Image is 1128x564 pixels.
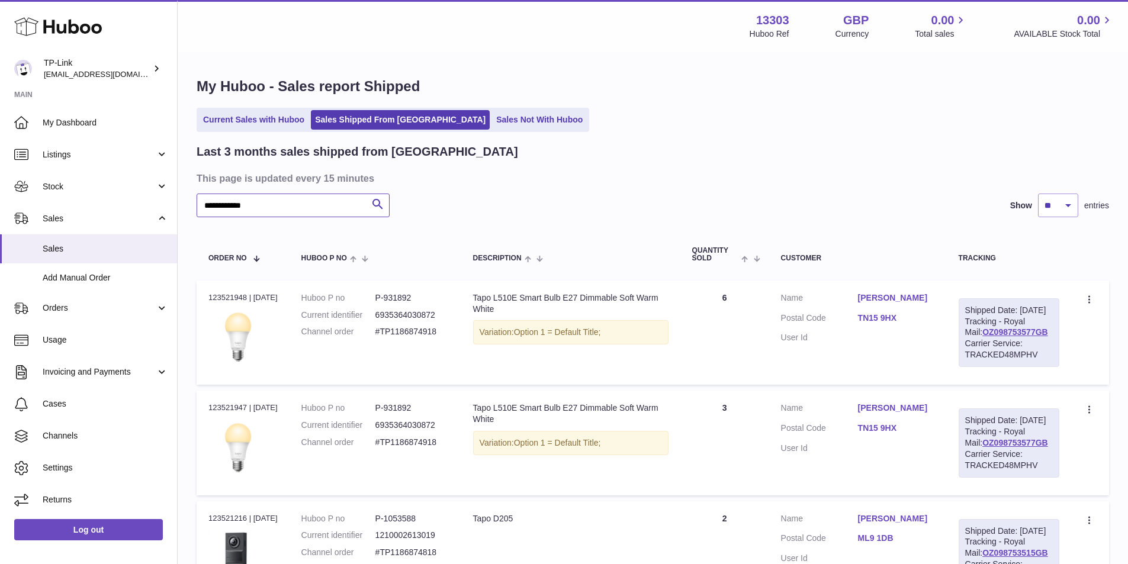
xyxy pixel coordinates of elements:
[781,513,858,527] dt: Name
[965,526,1053,537] div: Shipped Date: [DATE]
[965,415,1053,426] div: Shipped Date: [DATE]
[301,326,375,337] dt: Channel order
[199,110,308,130] a: Current Sales with Huboo
[43,213,156,224] span: Sales
[781,312,858,327] dt: Postal Code
[43,334,168,346] span: Usage
[197,77,1109,96] h1: My Huboo - Sales report Shipped
[375,402,449,414] dd: P-931892
[473,292,669,315] div: Tapo L510E Smart Bulb E27 Dimmable Soft Warm White
[197,144,518,160] h2: Last 3 months sales shipped from [GEOGRAPHIC_DATA]
[43,302,156,314] span: Orders
[781,553,858,564] dt: User Id
[301,292,375,304] dt: Huboo P no
[1014,12,1114,40] a: 0.00 AVAILABLE Stock Total
[781,254,935,262] div: Customer
[301,402,375,414] dt: Huboo P no
[473,402,669,425] div: Tapo L510E Smart Bulb E27 Dimmable Soft Warm White
[301,547,375,558] dt: Channel order
[781,533,858,547] dt: Postal Code
[197,172,1106,185] h3: This page is updated every 15 minutes
[781,332,858,343] dt: User Id
[375,310,449,321] dd: 6935364030872
[14,519,163,540] a: Log out
[781,402,858,417] dt: Name
[301,513,375,524] dt: Huboo P no
[492,110,587,130] a: Sales Not With Huboo
[858,513,935,524] a: [PERSON_NAME]
[959,408,1059,477] div: Tracking - Royal Mail:
[375,547,449,558] dd: #TP1186874818
[959,298,1059,367] div: Tracking - Royal Mail:
[208,307,268,366] img: L510E-Overview-01_large_1586306767589j.png
[843,12,869,28] strong: GBP
[858,312,935,324] a: TN15 9HX
[781,443,858,454] dt: User Id
[473,513,669,524] div: Tapo D205
[375,292,449,304] dd: P-931892
[680,281,769,385] td: 6
[982,548,1048,557] a: OZ098753515GB
[858,292,935,304] a: [PERSON_NAME]
[43,243,168,254] span: Sales
[965,305,1053,316] div: Shipped Date: [DATE]
[680,391,769,495] td: 3
[781,423,858,437] dt: Postal Code
[43,494,168,505] span: Returns
[514,327,601,337] span: Option 1 = Default Title;
[208,417,268,476] img: L510E-Overview-01_large_1586306767589j.png
[43,398,168,410] span: Cases
[14,60,32,78] img: gaby.chen@tp-link.com
[311,110,490,130] a: Sales Shipped From [GEOGRAPHIC_DATA]
[756,12,789,28] strong: 13303
[301,530,375,541] dt: Current identifier
[375,530,449,541] dd: 1210002613019
[1010,200,1032,211] label: Show
[915,28,968,40] span: Total sales
[692,247,739,262] span: Quantity Sold
[835,28,869,40] div: Currency
[514,438,601,447] span: Option 1 = Default Title;
[43,117,168,128] span: My Dashboard
[375,513,449,524] dd: P-1053588
[375,420,449,431] dd: 6935364030872
[208,513,278,524] div: 123521216 | [DATE]
[781,292,858,307] dt: Name
[982,438,1048,447] a: OZ098753577GB
[1084,200,1109,211] span: entries
[858,533,935,544] a: ML9 1DB
[43,272,168,283] span: Add Manual Order
[44,69,174,79] span: [EMAIL_ADDRESS][DOMAIN_NAME]
[965,449,1053,471] div: Carrier Service: TRACKED48MPHV
[982,327,1048,337] a: OZ098753577GB
[858,423,935,434] a: TN15 9HX
[43,462,168,473] span: Settings
[301,437,375,448] dt: Channel order
[915,12,968,40] a: 0.00 Total sales
[43,430,168,441] span: Channels
[1077,12,1100,28] span: 0.00
[44,57,150,80] div: TP-Link
[208,292,278,303] div: 123521948 | [DATE]
[43,181,156,192] span: Stock
[858,402,935,414] a: [PERSON_NAME]
[375,437,449,448] dd: #TP1186874918
[43,149,156,160] span: Listings
[301,254,347,262] span: Huboo P no
[473,254,522,262] span: Description
[301,310,375,321] dt: Current identifier
[1014,28,1114,40] span: AVAILABLE Stock Total
[965,338,1053,360] div: Carrier Service: TRACKED48MPHV
[931,12,955,28] span: 0.00
[959,254,1059,262] div: Tracking
[208,254,247,262] span: Order No
[43,366,156,378] span: Invoicing and Payments
[301,420,375,431] dt: Current identifier
[208,402,278,413] div: 123521947 | [DATE]
[750,28,789,40] div: Huboo Ref
[473,431,669,455] div: Variation:
[375,326,449,337] dd: #TP1186874918
[473,320,669,344] div: Variation:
